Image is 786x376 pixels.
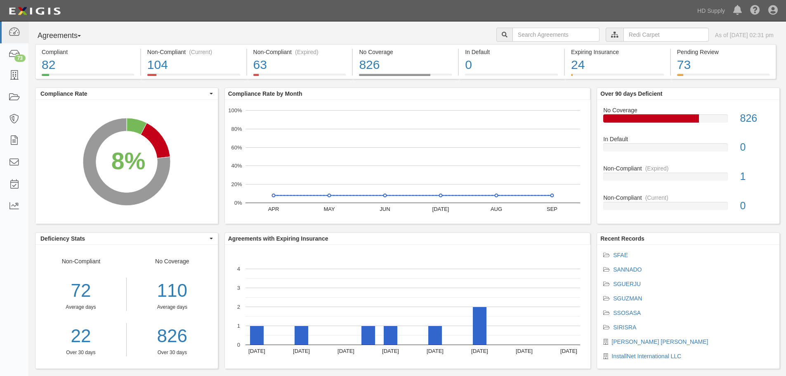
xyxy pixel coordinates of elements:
div: 826 [734,111,779,126]
a: SANNADO [613,266,642,273]
div: (Current) [189,48,212,56]
b: Recent Records [600,235,644,242]
button: Agreements [35,28,97,44]
a: No Coverage826 [603,106,773,135]
div: 72 [35,278,126,304]
div: Pending Review [677,48,769,56]
div: Average days [35,304,126,311]
text: [DATE] [560,348,577,354]
div: 8% [111,144,146,178]
text: [DATE] [516,348,533,354]
div: In Default [465,48,558,56]
a: Non-Compliant(Current)0 [603,194,773,217]
text: 3 [237,285,240,291]
text: APR [268,206,279,212]
text: AUG [491,206,502,212]
b: Compliance Rate by Month [228,90,302,97]
text: [DATE] [427,348,444,354]
a: Non-Compliant(Current)104 [141,74,246,80]
text: JUN [380,206,390,212]
div: 1 [734,169,779,184]
i: Help Center - Complianz [750,6,760,16]
text: [DATE] [382,348,399,354]
button: Compliance Rate [35,88,218,99]
text: 1 [237,323,240,329]
a: Non-Compliant(Expired)1 [603,164,773,194]
div: 0 [734,140,779,155]
input: Search Agreements [512,28,600,42]
text: [DATE] [248,348,265,354]
a: Expiring Insurance24 [565,74,670,80]
div: No Coverage [127,257,218,356]
a: 22 [35,323,126,349]
div: Non-Compliant [597,164,779,173]
div: In Default [597,135,779,143]
div: 73 [14,54,26,62]
text: 40% [231,163,242,169]
text: 2 [237,304,240,310]
a: SFAE [613,252,628,258]
svg: A chart. [35,100,218,224]
text: 80% [231,126,242,132]
b: Over 90 days Deficient [600,90,662,97]
a: SIRISRA [613,324,636,331]
div: As of [DATE] 02:31 pm [715,31,774,39]
div: 63 [253,56,346,74]
div: Compliant [42,48,134,56]
text: 60% [231,144,242,150]
a: Pending Review73 [671,74,776,80]
text: MAY [323,206,335,212]
div: Non-Compliant (Expired) [253,48,346,56]
div: No Coverage [359,48,452,56]
div: 110 [133,278,212,304]
a: SGUZMAN [613,295,642,302]
a: SGUERJU [613,281,641,287]
div: Non-Compliant [597,194,779,202]
text: 100% [228,107,242,114]
div: No Coverage [597,106,779,114]
div: 24 [571,56,664,74]
a: No Coverage826 [353,74,458,80]
button: Deficiency Stats [35,233,218,244]
div: 73 [677,56,769,74]
div: 826 [359,56,452,74]
text: 20% [231,181,242,187]
svg: A chart. [225,100,590,224]
div: 104 [147,56,240,74]
b: Agreements with Expiring Insurance [228,235,328,242]
input: Redi Carpet [623,28,709,42]
a: Non-Compliant(Expired)63 [247,74,352,80]
text: [DATE] [293,348,310,354]
text: [DATE] [338,348,354,354]
text: SEP [547,206,557,212]
div: Over 30 days [133,349,212,356]
text: 0 [237,342,240,348]
div: A chart. [225,245,590,369]
a: In Default0 [603,135,773,164]
text: [DATE] [471,348,488,354]
div: Expiring Insurance [571,48,664,56]
div: 0 [465,56,558,74]
a: In Default0 [459,74,564,80]
text: [DATE] [432,206,449,212]
a: [PERSON_NAME] [PERSON_NAME] [611,338,708,345]
a: HD Supply [693,2,729,19]
div: Over 30 days [35,349,126,356]
div: 0 [734,199,779,213]
span: Deficiency Stats [40,234,208,243]
div: (Current) [645,194,668,202]
a: InstallNet International LLC [611,353,681,359]
span: Compliance Rate [40,90,208,98]
div: (Expired) [295,48,319,56]
div: Non-Compliant (Current) [147,48,240,56]
div: 82 [42,56,134,74]
a: Compliant82 [35,74,140,80]
a: 826 [133,323,212,349]
div: Average days [133,304,212,311]
a: SSOSASA [613,310,641,316]
div: Non-Compliant [35,257,127,356]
